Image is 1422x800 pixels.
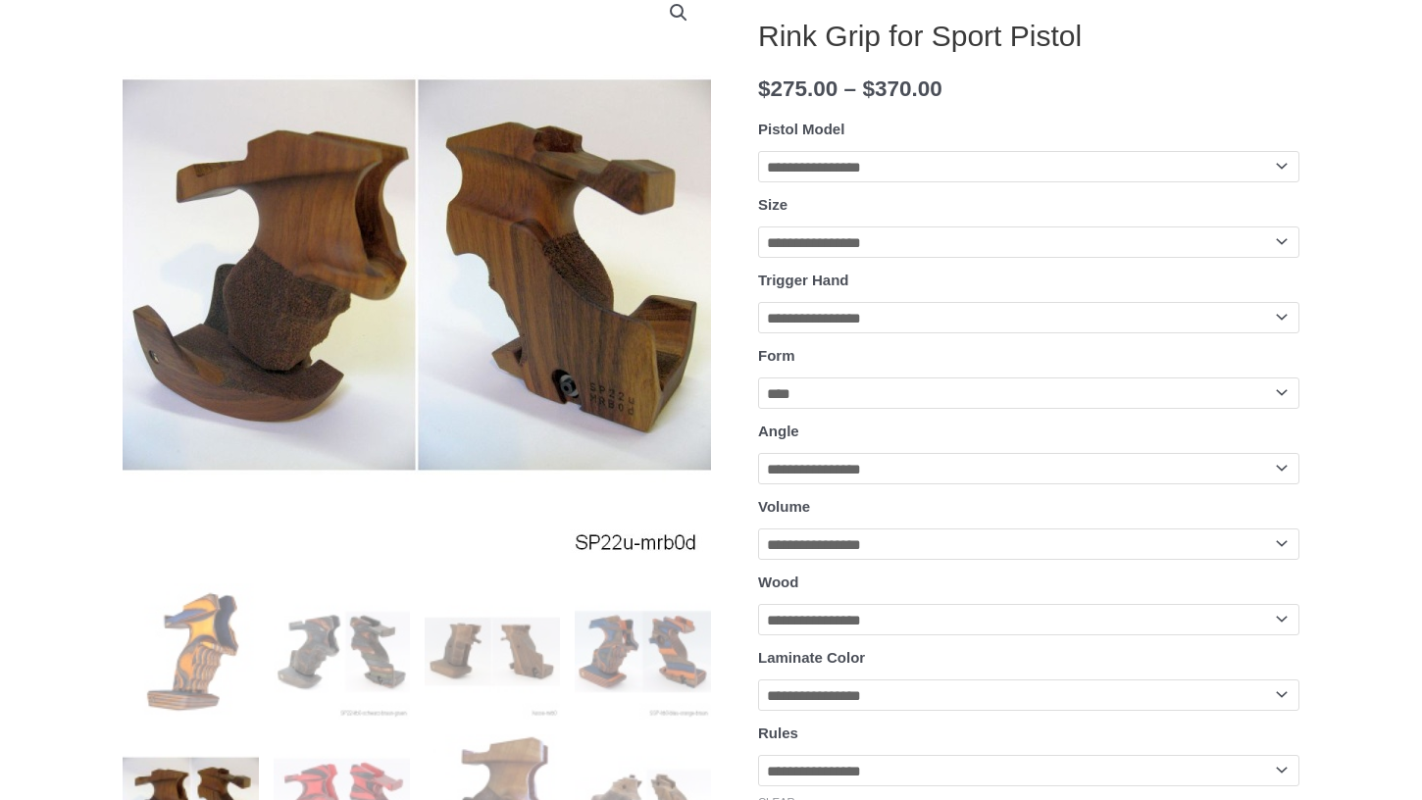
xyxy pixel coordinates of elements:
[758,498,810,515] label: Volume
[758,725,798,741] label: Rules
[274,583,410,720] img: Rink Grip for Sport Pistol - Image 2
[758,121,844,137] label: Pistol Model
[844,76,857,101] span: –
[758,76,771,101] span: $
[758,423,799,439] label: Angle
[758,76,838,101] bdi: 275.00
[123,583,259,720] img: Rink Grip for Sport Pistol
[425,583,561,720] img: Rink Grip for Sport Pistol - Image 3
[758,272,849,288] label: Trigger Hand
[758,649,865,666] label: Laminate Color
[758,196,787,213] label: Size
[758,19,1299,54] h1: Rink Grip for Sport Pistol
[758,347,795,364] label: Form
[862,76,941,101] bdi: 370.00
[758,574,798,590] label: Wood
[575,583,711,720] img: Rink Grip for Sport Pistol - Image 4
[862,76,875,101] span: $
